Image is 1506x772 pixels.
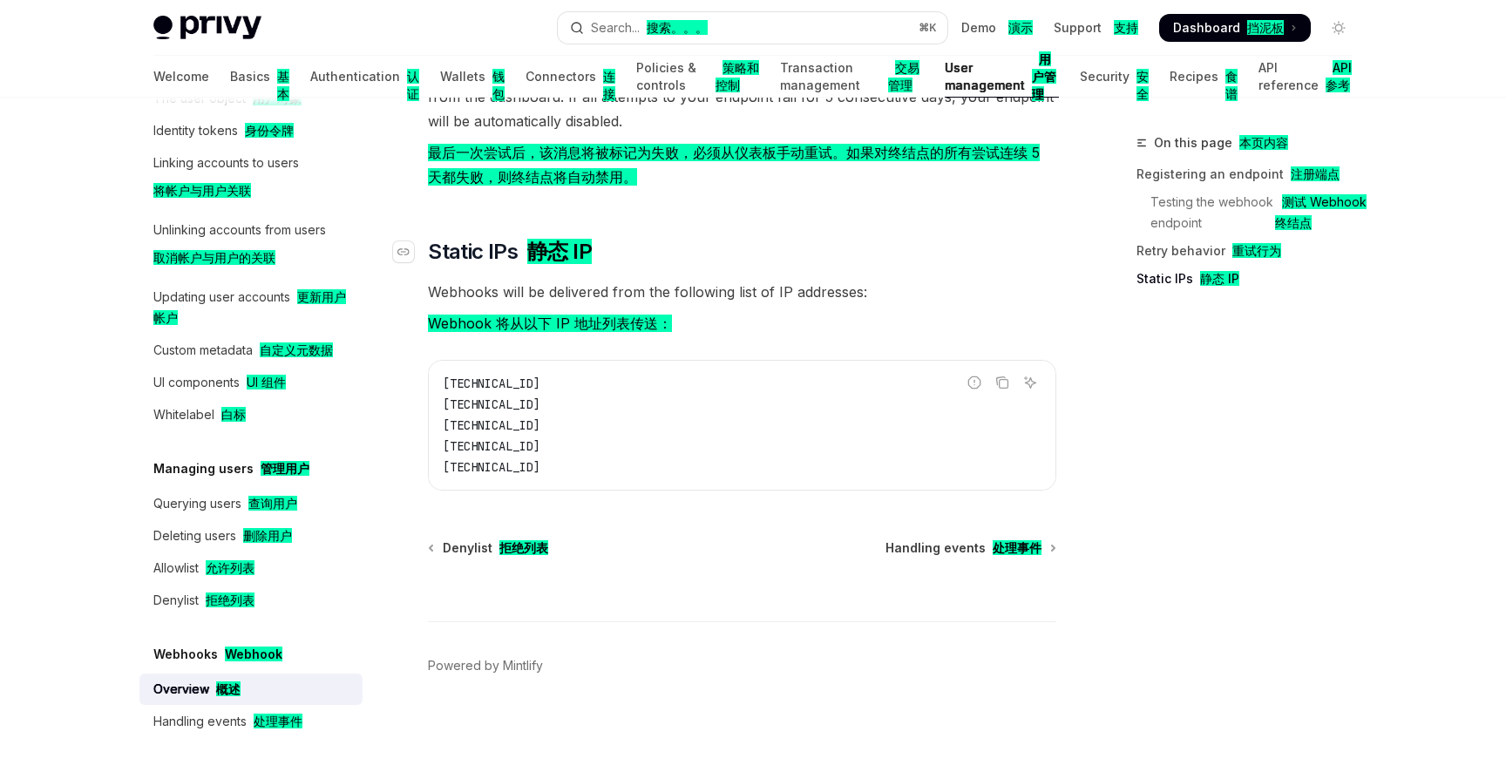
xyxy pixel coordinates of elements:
a: Dashboard 挡泥板 [1159,14,1311,42]
a: Authentication 认证 [310,56,419,98]
font: 处理事件 [254,714,302,728]
font: 取消帐户与用户的关联 [153,250,275,265]
a: Retry behavior 重试行为 [1136,237,1367,265]
a: Identity tokens 身份令牌 [139,115,363,146]
span: Denylist [443,539,548,557]
div: Custom metadata [153,340,333,361]
a: Policies & controls 策略和控制 [636,56,759,98]
font: 自定义元数据 [260,342,333,357]
a: Powered by Mintlify [428,657,543,674]
a: Handling events 处理事件 [139,706,363,737]
span: [TECHNICAL_ID] [443,438,540,454]
a: Transaction management 交易管理 [780,56,924,98]
div: Overview [153,679,241,700]
font: 白标 [221,407,246,422]
span: After the final attempt, the message will be marked as a failure, and must be manually retried fr... [428,60,1056,196]
span: [TECHNICAL_ID] [443,396,540,412]
span: Static IPs [428,238,592,266]
div: Deleting users [153,525,292,546]
div: Identity tokens [153,120,294,141]
font: 注册端点 [1291,166,1340,181]
font: 将帐户与用户关联 [153,183,251,198]
font: 拒绝列表 [206,593,254,607]
span: Dashboard [1173,19,1284,37]
font: 演示 [1008,20,1033,35]
font: Webhook 将从以下 IP 地址列表传送： [428,315,672,332]
button: Open search [558,12,948,44]
a: Updating user accounts 更新用户帐户 [139,281,363,334]
font: 删除用户 [243,528,292,543]
a: Connectors 连接 [526,56,615,98]
a: Whitelabel 白标 [139,399,363,430]
font: 搜索。。。 [647,20,708,35]
font: 允许列表 [206,560,254,575]
a: Recipes 食谱 [1170,56,1238,98]
a: Navigate to header [393,238,428,266]
font: Webhook [225,647,282,661]
a: Static IPs 静态 IP [1136,265,1367,293]
a: Wallets 钱包 [440,56,505,98]
font: 最后一次尝试后，该消息将被标记为失败，必须从仪表板手动重试。如果对终结点的所有尝试连续 5 天都失败，则终结点将自动禁用。 [428,144,1040,186]
font: 静态 IP [527,239,592,264]
button: Report incorrect code [963,371,986,394]
a: Demo 演示 [961,19,1033,37]
span: ⌘ K [919,21,937,35]
h5: Managing users [153,458,309,479]
font: 本页内容 [1239,135,1288,150]
font: 重试行为 [1232,243,1281,258]
a: User management 用户管理 [945,56,1059,98]
div: Search... [591,17,708,38]
span: Webhooks will be delivered from the following list of IP addresses: [428,280,1056,342]
a: Security 安全 [1080,56,1149,98]
a: Testing the webhook endpoint 测试 Webhook 终结点 [1136,188,1367,237]
a: API reference API 参考 [1258,56,1353,98]
div: UI components [153,372,286,393]
a: Custom metadata 自定义元数据 [139,335,363,366]
font: UI 组件 [247,375,286,389]
font: 安全 [1136,69,1149,101]
span: [TECHNICAL_ID] [443,376,540,391]
font: 拒绝列表 [499,540,548,555]
a: Querying users 查询用户 [139,488,363,519]
span: [TECHNICAL_ID] [443,459,540,475]
span: [TECHNICAL_ID] [443,417,540,433]
font: 静态 IP [1200,271,1239,286]
font: 连接 [603,69,615,101]
font: API 参考 [1326,60,1352,92]
font: 查询用户 [248,496,297,511]
font: 交易管理 [888,60,919,92]
font: 身份令牌 [245,123,294,138]
div: Allowlist [153,558,254,579]
div: Linking accounts to users [153,152,299,208]
a: Denylist 拒绝列表 [139,585,363,616]
button: Copy the contents from the code block [991,371,1014,394]
a: Basics 基本 [230,56,289,98]
div: Handling events [153,711,302,732]
a: Overview 概述 [139,674,363,705]
a: Linking accounts to users将帐户与用户关联 [139,147,363,213]
font: 处理事件 [993,540,1041,555]
button: Ask AI [1019,371,1041,394]
a: Support 支持 [1054,19,1138,37]
div: Whitelabel [153,404,246,425]
font: 支持 [1114,20,1138,35]
font: 认证 [407,69,419,101]
a: UI components UI 组件 [139,367,363,398]
a: Registering an endpoint 注册端点 [1136,160,1367,188]
font: 用户管理 [1032,51,1056,101]
a: Deleting users 删除用户 [139,520,363,552]
span: Handling events [885,539,1041,557]
font: 食谱 [1225,69,1238,101]
span: On this page [1154,132,1288,153]
h5: Webhooks [153,644,282,665]
a: Denylist 拒绝列表 [430,539,548,557]
font: 管理用户 [261,461,309,476]
font: 挡泥板 [1247,20,1284,35]
div: Querying users [153,493,297,514]
font: 策略和控制 [716,60,759,92]
a: Unlinking accounts from users取消帐户与用户的关联 [139,214,363,281]
font: 概述 [216,681,241,696]
div: Denylist [153,590,254,611]
button: Toggle dark mode [1325,14,1353,42]
img: light logo [153,16,261,40]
